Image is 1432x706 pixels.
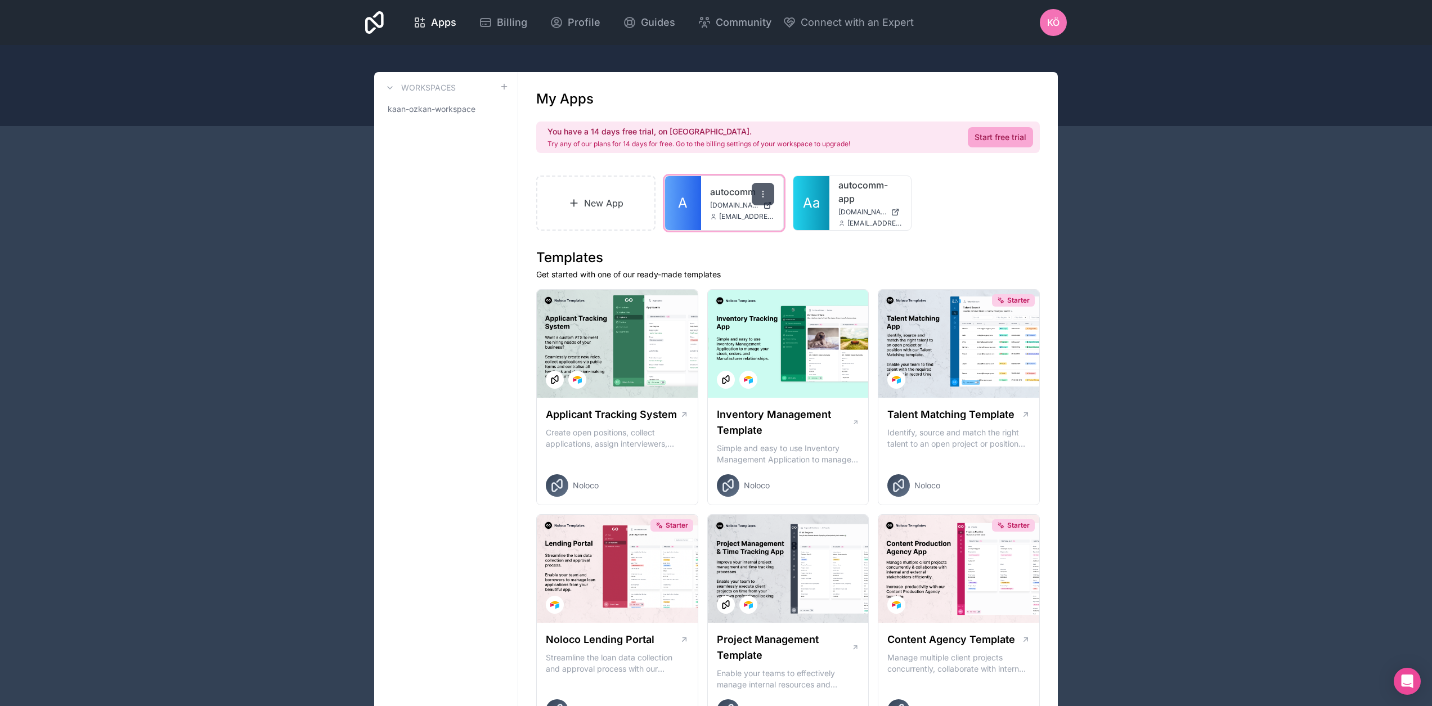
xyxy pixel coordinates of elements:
p: Create open positions, collect applications, assign interviewers, centralise candidate feedback a... [546,427,689,449]
p: Manage multiple client projects concurrently, collaborate with internal and external stakeholders... [887,652,1030,674]
a: autocomm-app [838,178,903,205]
span: Aa [803,194,820,212]
a: Workspaces [383,81,456,95]
a: New App [536,176,656,231]
a: Guides [614,10,684,35]
span: Billing [497,15,527,30]
h1: Inventory Management Template [717,407,852,438]
span: [EMAIL_ADDRESS][DOMAIN_NAME] [847,219,903,228]
span: Starter [1007,521,1030,530]
span: [EMAIL_ADDRESS][DOMAIN_NAME] [719,212,774,221]
a: Community [689,10,780,35]
p: Try any of our plans for 14 days for free. Go to the billing settings of your workspace to upgrade! [547,140,850,149]
span: Guides [641,15,675,30]
h1: Project Management Template [717,632,851,663]
img: Airtable Logo [744,375,753,384]
p: Simple and easy to use Inventory Management Application to manage your stock, orders and Manufact... [717,443,860,465]
h1: Applicant Tracking System [546,407,677,422]
span: [DOMAIN_NAME] [710,201,758,210]
span: A [678,194,688,212]
h1: Noloco Lending Portal [546,632,654,647]
a: Aa [793,176,829,230]
h1: Templates [536,249,1040,267]
span: Apps [431,15,456,30]
img: Airtable Logo [892,600,901,609]
p: Enable your teams to effectively manage internal resources and execute client projects on time. [717,668,860,690]
span: Connect with an Expert [801,15,914,30]
a: A [665,176,701,230]
a: Apps [404,10,465,35]
span: [DOMAIN_NAME] [838,208,887,217]
span: Community [716,15,771,30]
button: Connect with an Expert [783,15,914,30]
h1: Talent Matching Template [887,407,1014,422]
span: Starter [1007,296,1030,305]
a: Start free trial [968,127,1033,147]
img: Airtable Logo [573,375,582,384]
a: Profile [541,10,609,35]
p: Streamline the loan data collection and approval process with our Lending Portal template. [546,652,689,674]
img: Airtable Logo [892,375,901,384]
span: Noloco [744,480,770,491]
h2: You have a 14 days free trial, on [GEOGRAPHIC_DATA]. [547,126,850,137]
a: autocomm [710,185,774,199]
a: kaan-ozkan-workspace [383,99,509,119]
span: Starter [666,521,688,530]
a: [DOMAIN_NAME] [838,208,903,217]
h1: My Apps [536,90,594,108]
span: Noloco [914,480,940,491]
img: Airtable Logo [550,600,559,609]
h3: Workspaces [401,82,456,93]
div: Open Intercom Messenger [1394,668,1421,695]
a: [DOMAIN_NAME] [710,201,774,210]
p: Identify, source and match the right talent to an open project or position with our Talent Matchi... [887,427,1030,449]
a: Billing [470,10,536,35]
span: Noloco [573,480,599,491]
span: kaan-ozkan-workspace [388,104,475,115]
span: KÖ [1047,16,1060,29]
img: Airtable Logo [744,600,753,609]
h1: Content Agency Template [887,632,1015,647]
span: Profile [568,15,600,30]
p: Get started with one of our ready-made templates [536,269,1040,280]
